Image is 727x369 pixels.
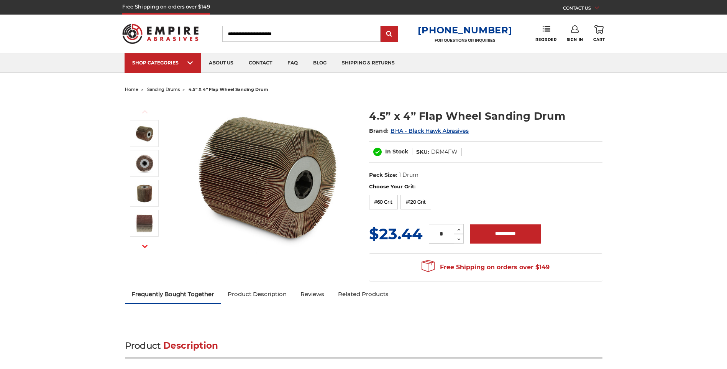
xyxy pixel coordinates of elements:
img: 4.5 inch x 4 inch flap wheel sanding drum [190,100,344,254]
span: Reorder [535,37,556,42]
a: CONTACT US [563,4,605,15]
dd: 1 Drum [399,171,418,179]
a: blog [305,53,334,73]
span: $23.44 [369,224,423,243]
a: Reorder [535,25,556,42]
span: Product [125,340,161,351]
a: BHA - Black Hawk Abrasives [391,127,469,134]
a: shipping & returns [334,53,402,73]
img: 4-1/2" flap wheel sanding drum - quad key arbor hole [135,154,154,173]
span: Free Shipping on orders over $149 [422,260,550,275]
button: Previous [136,104,154,120]
label: Choose Your Grit: [369,183,602,191]
a: home [125,87,138,92]
input: Submit [382,26,397,42]
div: SHOP CATEGORIES [132,60,194,66]
a: Cart [593,25,605,42]
span: 4.5” x 4” flap wheel sanding drum [189,87,268,92]
button: Next [136,238,154,255]
a: about us [201,53,241,73]
span: Cart [593,37,605,42]
dt: SKU: [416,148,429,156]
img: 4.5 inch x 4 inch flap wheel sanding drum [135,124,154,143]
a: Related Products [331,286,396,303]
a: contact [241,53,280,73]
dt: Pack Size: [369,171,397,179]
a: Frequently Bought Together [125,286,221,303]
p: FOR QUESTIONS OR INQUIRIES [418,38,512,43]
a: sanding drums [147,87,180,92]
span: Description [163,340,218,351]
a: faq [280,53,305,73]
dd: DRM4FW [431,148,458,156]
img: Empire Abrasives [122,19,199,49]
a: Reviews [294,286,331,303]
span: Sign In [567,37,583,42]
img: 4.5” x 4” Flap Wheel Sanding Drum [135,214,154,233]
a: Product Description [221,286,294,303]
a: [PHONE_NUMBER] [418,25,512,36]
h1: 4.5” x 4” Flap Wheel Sanding Drum [369,109,602,124]
img: 4-1/2" flap wheel sanding drum [135,184,154,203]
span: Brand: [369,127,389,134]
span: In Stock [385,148,408,155]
